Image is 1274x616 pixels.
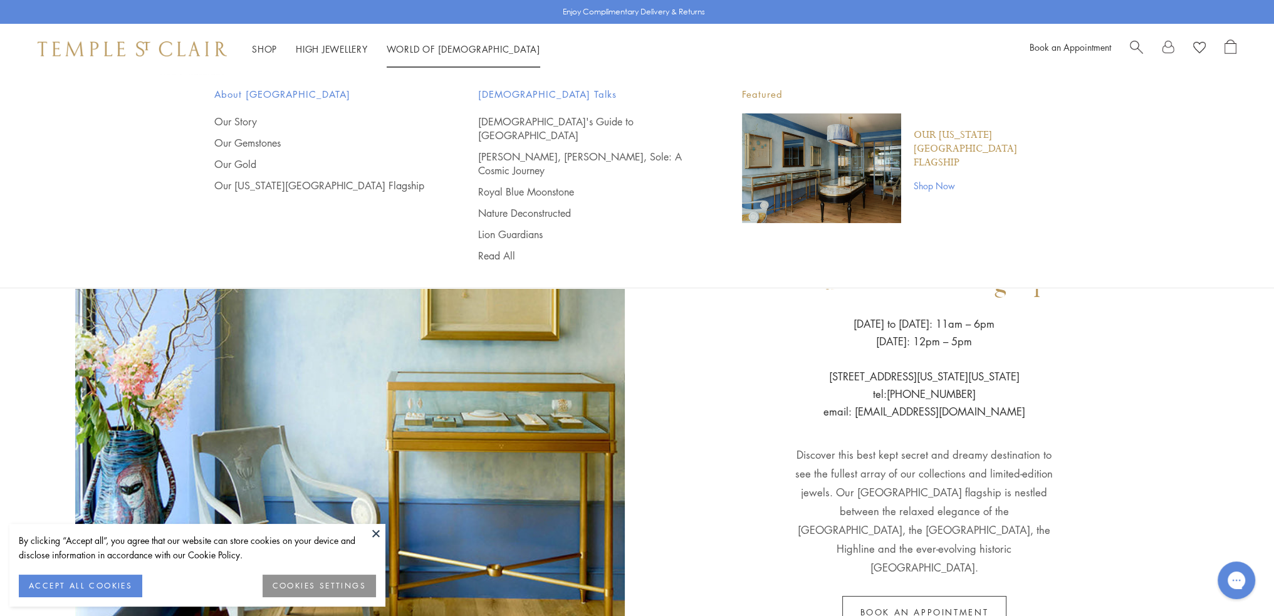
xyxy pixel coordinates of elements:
button: COOKIES SETTINGS [263,575,376,597]
a: ShopShop [252,43,277,55]
a: View Wishlist [1193,39,1206,58]
a: Shop Now [914,179,1060,192]
a: Open Shopping Bag [1224,39,1236,58]
a: [PERSON_NAME], [PERSON_NAME], Sole: A Cosmic Journey [478,150,692,177]
a: Our Gemstones [214,136,428,150]
button: ACCEPT ALL COOKIES [19,575,142,597]
a: Read All [478,249,692,263]
a: Nature Deconstructed [478,206,692,220]
span: [DEMOGRAPHIC_DATA] Talks [478,86,692,102]
p: Enjoy Complimentary Delivery & Returns [563,6,705,18]
a: [DEMOGRAPHIC_DATA]'s Guide to [GEOGRAPHIC_DATA] [478,115,692,142]
a: Our Story [214,115,428,128]
img: Temple St. Clair [38,41,227,56]
p: [DATE] to [DATE]: 11am – 6pm [DATE]: 12pm – 5pm [854,315,995,350]
a: Search [1130,39,1143,58]
a: Our Gold [214,157,428,171]
a: Lion Guardians [478,227,692,241]
nav: Main navigation [252,41,540,57]
a: Royal Blue Moonstone [478,185,692,199]
div: By clicking “Accept all”, you agree that our website can store cookies on your device and disclos... [19,533,376,562]
a: Book an Appointment [1030,41,1111,53]
a: Our [US_STATE][GEOGRAPHIC_DATA] Flagship [214,179,428,192]
p: [STREET_ADDRESS][US_STATE][US_STATE] tel:[PHONE_NUMBER] email: [EMAIL_ADDRESS][DOMAIN_NAME] [823,350,1025,420]
iframe: Gorgias live chat messenger [1211,557,1261,603]
a: World of [DEMOGRAPHIC_DATA]World of [DEMOGRAPHIC_DATA] [387,43,540,55]
p: Featured [742,86,1060,102]
p: Discover this best kept secret and dreamy destination to see the fullest array of our collections... [794,420,1054,577]
a: Our [US_STATE][GEOGRAPHIC_DATA] Flagship [914,128,1060,170]
a: High JewelleryHigh Jewellery [296,43,368,55]
span: About [GEOGRAPHIC_DATA] [214,86,428,102]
